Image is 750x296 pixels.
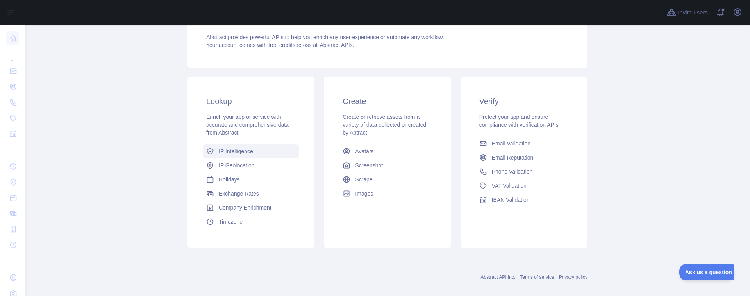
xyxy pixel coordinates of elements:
span: Holidays [219,176,240,183]
span: free credits [268,42,295,48]
a: Email Validation [476,136,572,151]
span: Screenshot [355,161,383,169]
span: Timezone [219,218,243,226]
span: VAT Validation [492,182,527,190]
a: Images [339,187,435,201]
a: Company Enrichment [203,201,299,215]
a: IBAN Validation [476,193,572,207]
a: Timezone [203,215,299,229]
div: ... [6,253,19,269]
h3: Lookup [206,96,296,107]
span: Phone Validation [492,168,533,176]
span: Email Reputation [492,154,534,161]
h3: Create [343,96,432,107]
a: Avatars [339,144,435,158]
span: Abstract provides powerful APIs to help you enrich any user experience or automate any workflow. [206,34,444,40]
span: Scrape [355,176,372,183]
a: Holidays [203,172,299,187]
a: Screenshot [339,158,435,172]
div: ... [6,47,19,63]
a: Phone Validation [476,165,572,179]
span: Avatars [355,147,373,155]
h3: Verify [479,96,569,107]
a: Privacy policy [559,274,587,280]
a: IP Intelligence [203,144,299,158]
span: Your account comes with across all Abstract APIs. [206,42,354,48]
a: Exchange Rates [203,187,299,201]
div: ... [6,142,19,158]
a: VAT Validation [476,179,572,193]
span: Email Validation [492,140,530,147]
span: Company Enrichment [219,204,271,212]
a: Scrape [339,172,435,187]
a: IP Geolocation [203,158,299,172]
a: Terms of service [520,274,554,280]
span: Images [355,190,373,197]
span: Enrich your app or service with accurate and comprehensive data from Abstract [206,114,289,136]
span: IP Intelligence [219,147,253,155]
span: Protect your app and ensure compliance with verification APIs [479,114,559,128]
a: Abstract API Inc. [481,274,516,280]
a: Email Reputation [476,151,572,165]
iframe: Toggle Customer Support [679,264,734,280]
button: Invite users [665,6,709,19]
span: Exchange Rates [219,190,259,197]
span: IP Geolocation [219,161,255,169]
span: IBAN Validation [492,196,530,204]
span: Create or retrieve assets from a variety of data collected or created by Abtract [343,114,426,136]
span: Invite users [678,8,708,17]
